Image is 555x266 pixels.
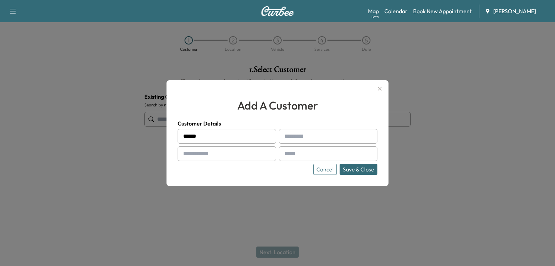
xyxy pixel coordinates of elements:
[313,164,337,175] button: Cancel
[340,164,377,175] button: Save & Close
[413,7,472,15] a: Book New Appointment
[384,7,408,15] a: Calendar
[493,7,536,15] span: [PERSON_NAME]
[372,14,379,19] div: Beta
[368,7,379,15] a: MapBeta
[178,119,377,128] h4: Customer Details
[261,6,294,16] img: Curbee Logo
[178,97,377,114] h2: add a customer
